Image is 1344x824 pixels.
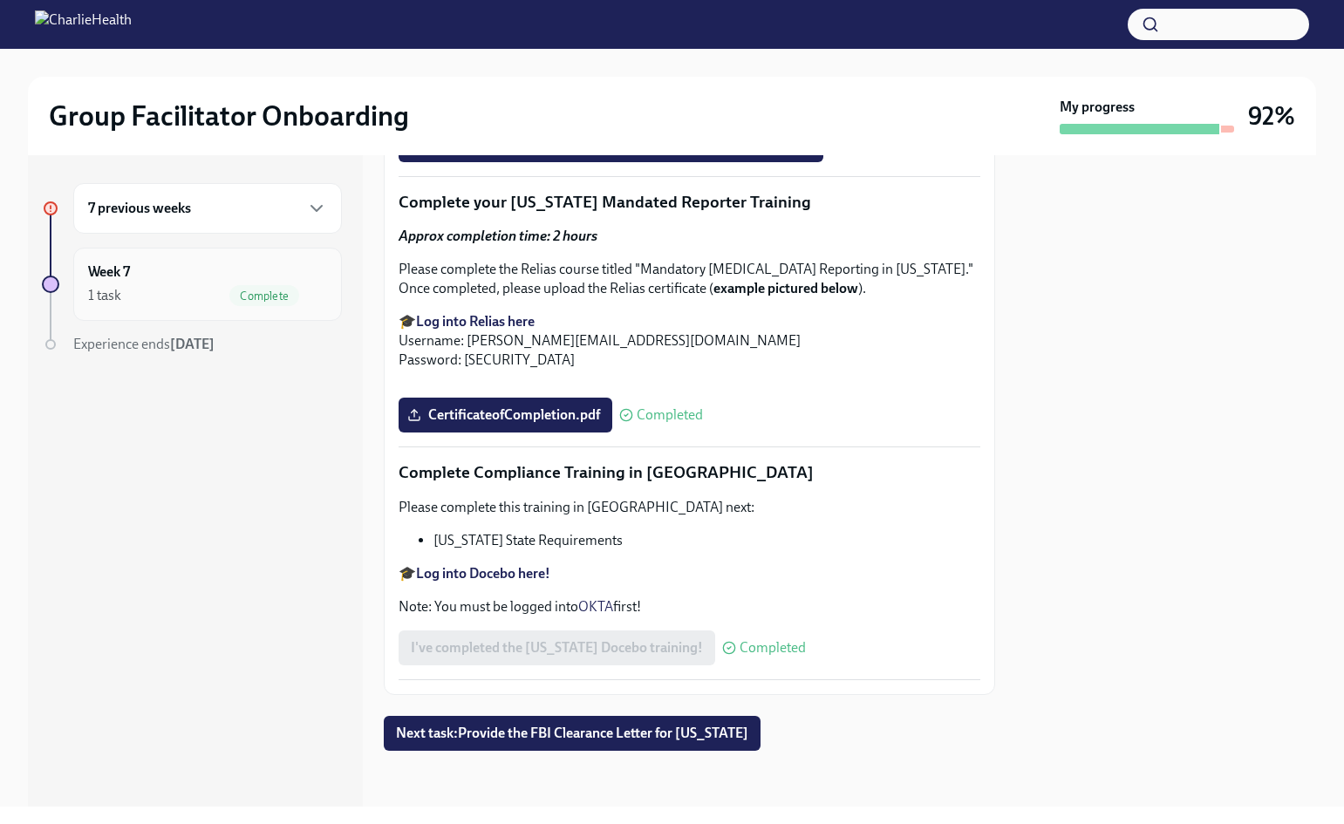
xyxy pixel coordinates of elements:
[399,228,597,244] strong: Approx completion time: 2 hours
[399,312,980,370] p: 🎓 Username: [PERSON_NAME][EMAIL_ADDRESS][DOMAIN_NAME] Password: [SECURITY_DATA]
[49,99,409,133] h2: Group Facilitator Onboarding
[1060,98,1135,117] strong: My progress
[399,564,980,583] p: 🎓
[170,336,215,352] strong: [DATE]
[35,10,132,38] img: CharlieHealth
[399,260,980,298] p: Please complete the Relias course titled "Mandatory [MEDICAL_DATA] Reporting in [US_STATE]." Once...
[42,248,342,321] a: Week 71 taskComplete
[88,262,130,282] h6: Week 7
[384,716,761,751] button: Next task:Provide the FBI Clearance Letter for [US_STATE]
[713,280,858,296] strong: example pictured below
[399,191,980,214] p: Complete your [US_STATE] Mandated Reporter Training
[73,183,342,234] div: 7 previous weeks
[399,461,980,484] p: Complete Compliance Training in [GEOGRAPHIC_DATA]
[637,408,703,422] span: Completed
[399,597,980,616] p: Note: You must be logged into first!
[411,406,600,424] span: CertificateofCompletion.pdf
[416,313,535,330] a: Log into Relias here
[578,598,613,615] a: OKTA
[229,289,299,303] span: Complete
[399,398,612,432] label: CertificateofCompletion.pdf
[73,336,215,352] span: Experience ends
[396,725,748,742] span: Next task : Provide the FBI Clearance Letter for [US_STATE]
[433,531,980,550] li: [US_STATE] State Requirements
[399,498,980,517] p: Please complete this training in [GEOGRAPHIC_DATA] next:
[88,286,121,305] div: 1 task
[1248,100,1295,132] h3: 92%
[88,199,191,218] h6: 7 previous weeks
[740,641,806,655] span: Completed
[416,565,550,582] a: Log into Docebo here!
